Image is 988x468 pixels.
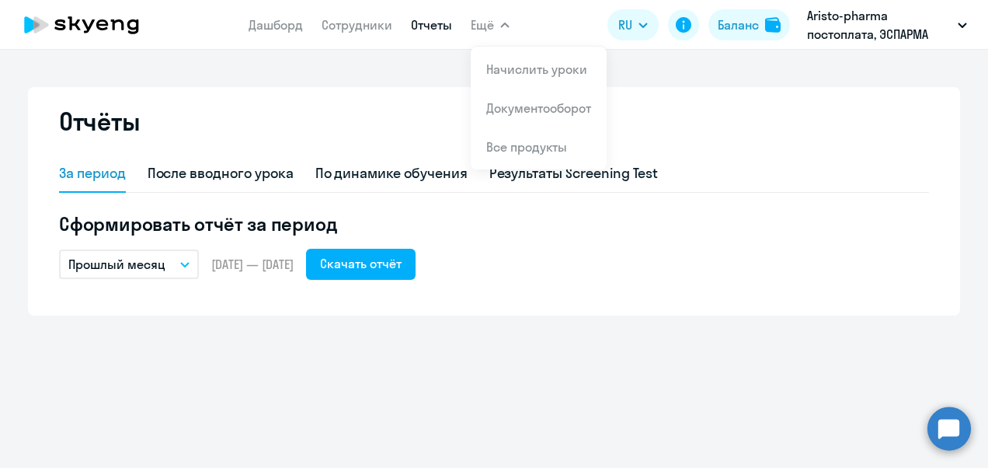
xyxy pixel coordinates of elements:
[59,106,140,137] h2: Отчёты
[471,16,494,34] span: Ещё
[320,254,402,273] div: Скачать отчёт
[486,61,587,77] a: Начислить уроки
[489,163,659,183] div: Результаты Screening Test
[618,16,632,34] span: RU
[807,6,951,44] p: Aristo-pharma постоплата, ЭСПАРМА ГМБХ, ПРЕД ФИРМЫ
[211,256,294,273] span: [DATE] — [DATE]
[471,9,510,40] button: Ещё
[718,16,759,34] div: Баланс
[68,255,165,274] p: Прошлый месяц
[59,211,929,236] h5: Сформировать отчёт за период
[607,9,659,40] button: RU
[486,139,567,155] a: Все продукты
[315,163,468,183] div: По динамике обучения
[765,17,781,33] img: balance
[486,100,591,116] a: Документооборот
[148,163,294,183] div: После вводного урока
[249,17,303,33] a: Дашборд
[59,163,126,183] div: За период
[322,17,392,33] a: Сотрудники
[306,249,416,280] button: Скачать отчёт
[799,6,975,44] button: Aristo-pharma постоплата, ЭСПАРМА ГМБХ, ПРЕД ФИРМЫ
[708,9,790,40] button: Балансbalance
[411,17,452,33] a: Отчеты
[59,250,199,279] button: Прошлый месяц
